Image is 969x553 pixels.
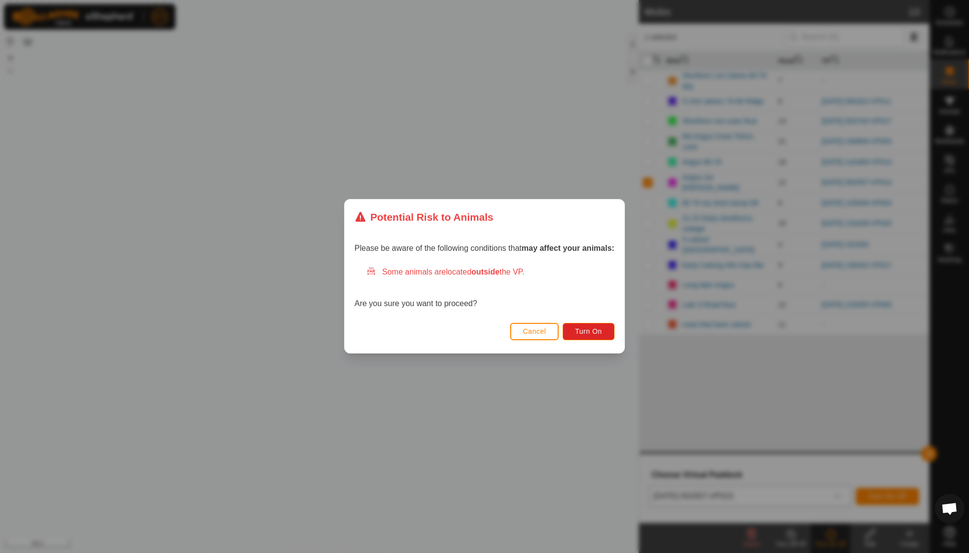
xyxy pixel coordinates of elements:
[522,244,615,253] strong: may affect your animals:
[510,323,559,340] button: Cancel
[354,267,615,310] div: Are you sure you want to proceed?
[935,494,965,523] a: Open chat
[575,328,602,336] span: Turn On
[523,328,546,336] span: Cancel
[354,244,615,253] span: Please be aware of the following conditions that
[563,323,615,340] button: Turn On
[366,267,615,278] div: Some animals are
[354,209,493,225] div: Potential Risk to Animals
[446,268,525,276] span: located the VP.
[472,268,500,276] strong: outside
